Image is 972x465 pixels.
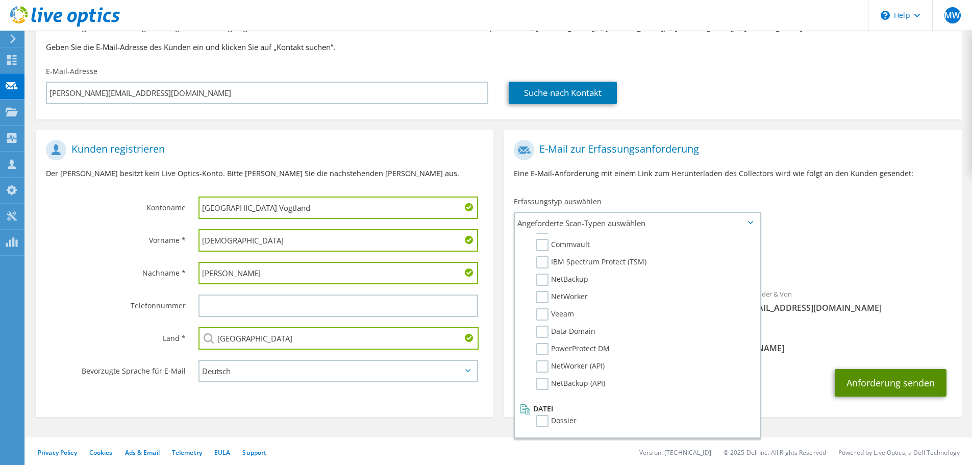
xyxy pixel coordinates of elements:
a: Cookies [89,448,113,457]
label: Nachname * [46,262,186,278]
label: E-Mail-Adresse [46,66,97,77]
span: [EMAIL_ADDRESS][DOMAIN_NAME] [743,302,952,313]
li: Version: [TECHNICAL_ID] [639,448,711,457]
li: © 2025 Dell Inc. All Rights Reserved [724,448,826,457]
label: IBM Spectrum Protect (TSM) [536,256,646,268]
label: Bevorzugte Sprache für E-Mail [46,360,186,376]
label: NetWorker [536,291,588,303]
li: Datei [517,403,754,415]
div: Angeforderte Erfassungen [504,237,961,278]
label: Telefonnummer [46,295,186,311]
h3: Geben Sie die E-Mail-Adresse des Kunden ein und klicken Sie auf „Kontakt suchen“. [46,41,952,53]
label: Veeam [536,308,574,321]
label: NetBackup [536,274,588,286]
a: Privacy Policy [38,448,77,457]
label: Vorname * [46,229,186,246]
div: CC & Antworten an [504,324,961,359]
label: PowerProtect DM [536,343,610,355]
label: Erfassungstyp auswählen [514,197,602,207]
svg: \n [881,11,890,20]
label: NetBackup (API) [536,378,605,390]
p: Der [PERSON_NAME] besitzt kein Live Optics-Konto. Bitte [PERSON_NAME] Sie die nachstehenden [PERS... [46,168,483,179]
span: Angeforderte Scan-Typen auswählen [515,213,759,233]
a: Suche nach Kontakt [509,82,617,104]
div: An [504,283,733,319]
span: MW [944,7,961,23]
p: Eine E-Mail-Anforderung mit einem Link zum Herunterladen des Collectors wird wie folgt an den Kun... [514,168,951,179]
h1: Kunden registrieren [46,140,478,160]
h1: E-Mail zur Erfassungsanforderung [514,140,946,160]
label: Kontoname [46,197,186,213]
button: Anforderung senden [835,369,946,397]
a: EULA [214,448,230,457]
label: Commvault [536,239,590,251]
label: Dossier [536,415,577,427]
a: Support [242,448,266,457]
div: Absender & Von [733,283,962,319]
li: Powered by Live Optics, a Dell Technology [838,448,960,457]
a: Telemetry [172,448,202,457]
label: NetWorker (API) [536,360,605,373]
label: Data Domain [536,326,595,338]
label: Land * [46,327,186,344]
a: Ads & Email [125,448,160,457]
